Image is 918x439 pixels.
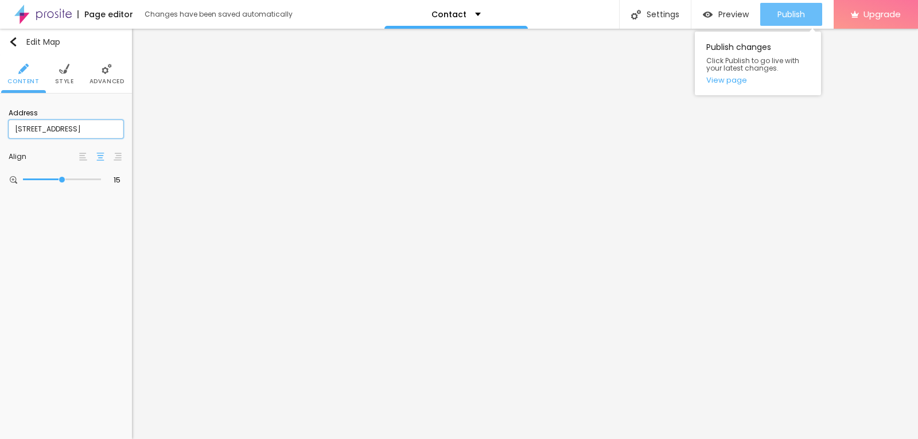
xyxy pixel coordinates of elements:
[114,153,122,161] img: paragraph-right-align.svg
[760,3,822,26] button: Publish
[18,64,29,74] img: Icone
[863,9,901,19] span: Upgrade
[431,10,466,18] p: Contact
[102,64,112,74] img: Icone
[631,10,641,20] img: Icone
[7,79,39,84] span: Content
[55,79,74,84] span: Style
[9,37,60,46] div: Edit Map
[132,29,918,439] iframe: Editor
[703,10,713,20] img: view-1.svg
[9,37,18,46] img: Icone
[9,108,123,118] div: Address
[691,3,760,26] button: Preview
[145,11,293,18] div: Changes have been saved automatically
[77,10,133,18] div: Page editor
[706,76,810,84] a: View page
[90,79,125,84] span: Advanced
[96,153,104,161] img: paragraph-center-align.svg
[10,176,17,184] img: Icone
[79,153,87,161] img: paragraph-left-align.svg
[695,32,821,95] div: Publish changes
[718,10,749,19] span: Preview
[9,153,77,160] div: Align
[706,57,810,72] span: Click Publish to go live with your latest changes.
[777,10,805,19] span: Publish
[59,64,69,74] img: Icone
